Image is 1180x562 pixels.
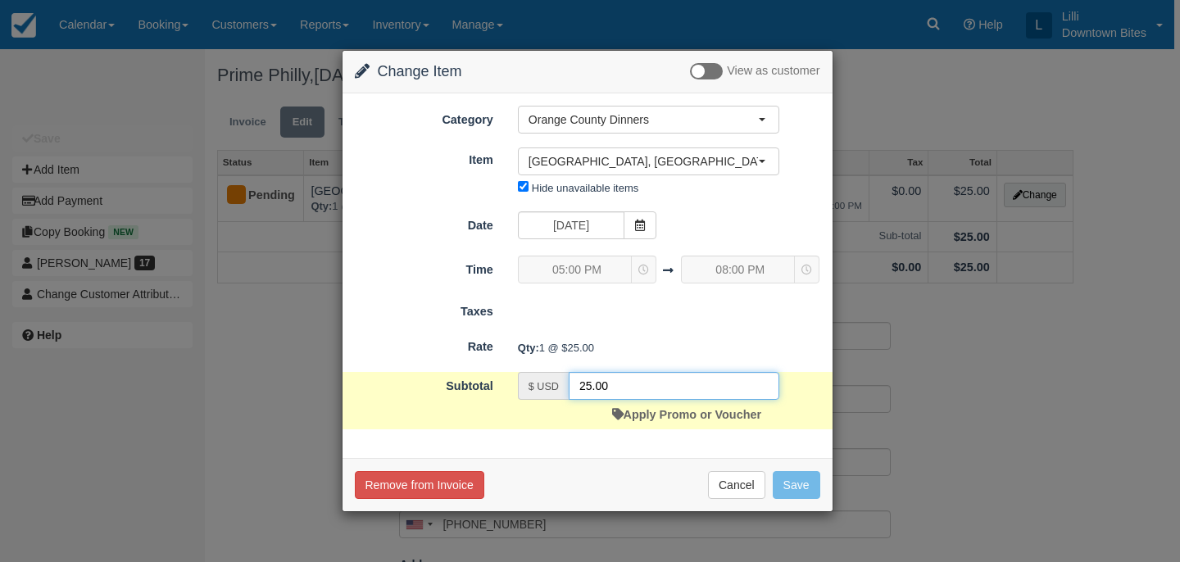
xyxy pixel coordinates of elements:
label: Hide unavailable items [532,182,638,194]
label: Subtotal [343,372,506,395]
span: Orange County Dinners [529,111,758,128]
span: View as customer [727,65,819,78]
button: Remove from Invoice [355,471,484,499]
span: [GEOGRAPHIC_DATA], [GEOGRAPHIC_DATA] - Dinner [529,153,758,170]
button: [GEOGRAPHIC_DATA], [GEOGRAPHIC_DATA] - Dinner [518,147,779,175]
button: Save [773,471,820,499]
div: 1 @ $25.00 [506,334,833,361]
span: Change Item [378,63,462,79]
label: Taxes [343,297,506,320]
label: Category [343,106,506,129]
label: Item [343,146,506,169]
a: Apply Promo or Voucher [612,408,761,421]
label: Rate [343,333,506,356]
button: Cancel [708,471,765,499]
label: Date [343,211,506,234]
small: $ USD [529,381,559,392]
strong: Qty [518,342,539,354]
label: Time [343,256,506,279]
button: Orange County Dinners [518,106,779,134]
